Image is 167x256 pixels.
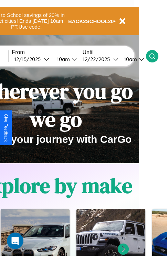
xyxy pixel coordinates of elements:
[14,56,44,62] div: 12 / 15 / 2025
[7,233,23,249] div: Open Intercom Messenger
[12,56,51,63] button: 12/15/2025
[121,56,139,62] div: 10am
[51,56,79,63] button: 10am
[83,56,113,62] div: 12 / 22 / 2025
[3,114,8,142] div: Give Feedback
[12,49,79,56] label: From
[53,56,72,62] div: 10am
[68,18,114,24] b: BACK2SCHOOL20
[118,56,146,63] button: 10am
[83,49,146,56] label: Until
